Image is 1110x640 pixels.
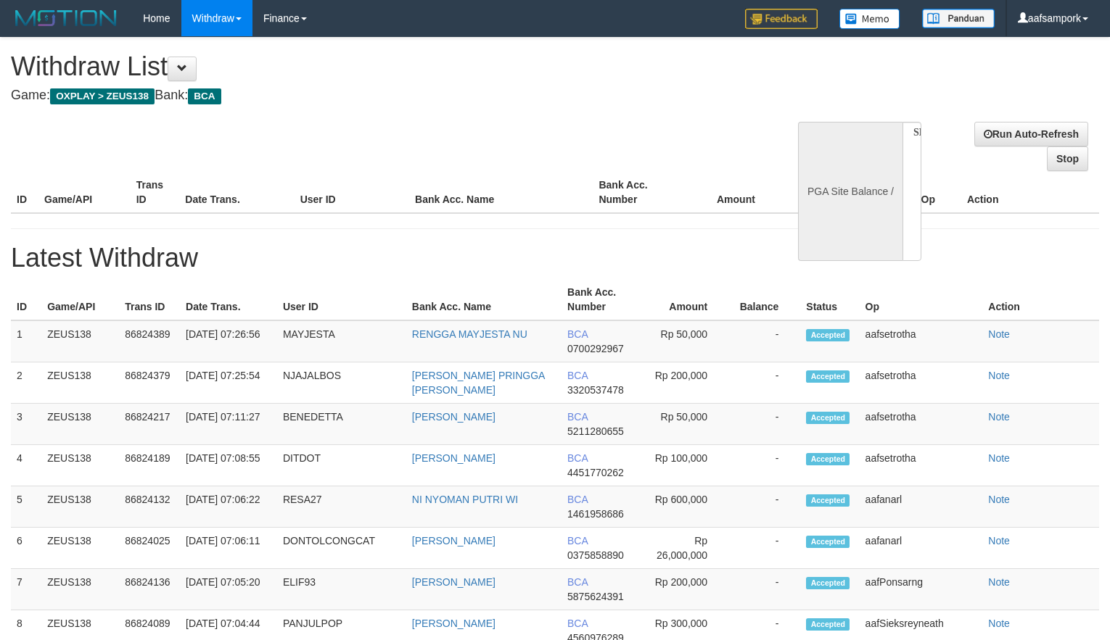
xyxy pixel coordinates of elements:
[412,535,496,547] a: [PERSON_NAME]
[639,528,729,569] td: Rp 26,000,000
[50,88,155,104] span: OXPLAY > ZEUS138
[567,591,624,602] span: 5875624391
[119,486,180,528] td: 86824132
[806,618,850,631] span: Accepted
[41,320,119,362] td: ZEUS138
[412,618,496,629] a: [PERSON_NAME]
[806,412,850,424] span: Accepted
[11,362,41,404] td: 2
[38,172,131,213] th: Game/API
[729,279,800,320] th: Balance
[41,279,119,320] th: Game/API
[180,362,277,404] td: [DATE] 07:25:54
[922,9,995,28] img: panduan.png
[406,279,562,320] th: Bank Acc. Name
[988,328,1010,340] a: Note
[988,535,1010,547] a: Note
[1047,146,1088,171] a: Stop
[567,343,624,354] span: 0700292967
[806,536,850,548] span: Accepted
[974,122,1088,146] a: Run Auto-Refresh
[41,486,119,528] td: ZEUS138
[119,528,180,569] td: 86824025
[412,411,496,423] a: [PERSON_NAME]
[729,320,800,362] td: -
[41,445,119,486] td: ZEUS138
[277,486,406,528] td: RESA27
[567,425,624,437] span: 5211280655
[860,528,983,569] td: aafanarl
[593,172,685,213] th: Bank Acc. Number
[277,569,406,610] td: ELIF93
[11,7,121,29] img: MOTION_logo.png
[567,328,588,340] span: BCA
[131,172,180,213] th: Trans ID
[806,577,850,589] span: Accepted
[180,404,277,445] td: [DATE] 07:11:27
[41,404,119,445] td: ZEUS138
[860,445,983,486] td: aafsetrotha
[988,494,1010,505] a: Note
[800,279,859,320] th: Status
[11,569,41,610] td: 7
[567,576,588,588] span: BCA
[119,445,180,486] td: 86824189
[277,528,406,569] td: DONTOLCONGCAT
[180,320,277,362] td: [DATE] 07:26:56
[567,411,588,423] span: BCA
[119,279,180,320] th: Trans ID
[777,172,861,213] th: Balance
[639,486,729,528] td: Rp 600,000
[729,445,800,486] td: -
[567,549,624,561] span: 0375858890
[180,528,277,569] td: [DATE] 07:06:11
[119,404,180,445] td: 86824217
[412,370,545,396] a: [PERSON_NAME] PRINGGA [PERSON_NAME]
[277,362,406,404] td: NJAJALBOS
[860,362,983,404] td: aafsetrotha
[806,494,850,507] span: Accepted
[685,172,777,213] th: Amount
[41,528,119,569] td: ZEUS138
[988,370,1010,381] a: Note
[729,404,800,445] td: -
[11,172,38,213] th: ID
[277,320,406,362] td: MAYJESTA
[11,486,41,528] td: 5
[188,88,221,104] span: BCA
[11,279,41,320] th: ID
[806,453,850,465] span: Accepted
[11,244,1099,273] h1: Latest Withdraw
[729,569,800,610] td: -
[567,452,588,464] span: BCA
[11,404,41,445] td: 3
[729,486,800,528] td: -
[11,528,41,569] td: 6
[567,618,588,629] span: BCA
[180,569,277,610] td: [DATE] 07:05:20
[567,384,624,396] span: 3320537478
[409,172,593,213] th: Bank Acc. Name
[567,370,588,381] span: BCA
[567,535,588,547] span: BCA
[11,52,725,81] h1: Withdraw List
[729,362,800,404] td: -
[295,172,409,213] th: User ID
[119,569,180,610] td: 86824136
[180,279,277,320] th: Date Trans.
[567,467,624,478] span: 4451770262
[412,452,496,464] a: [PERSON_NAME]
[988,618,1010,629] a: Note
[639,569,729,610] td: Rp 200,000
[412,494,518,505] a: NI NYOMAN PUTRI WI
[11,88,725,103] h4: Game: Bank:
[988,576,1010,588] a: Note
[41,362,119,404] td: ZEUS138
[639,279,729,320] th: Amount
[839,9,900,29] img: Button%20Memo.svg
[916,172,961,213] th: Op
[11,320,41,362] td: 1
[41,569,119,610] td: ZEUS138
[11,445,41,486] td: 4
[639,404,729,445] td: Rp 50,000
